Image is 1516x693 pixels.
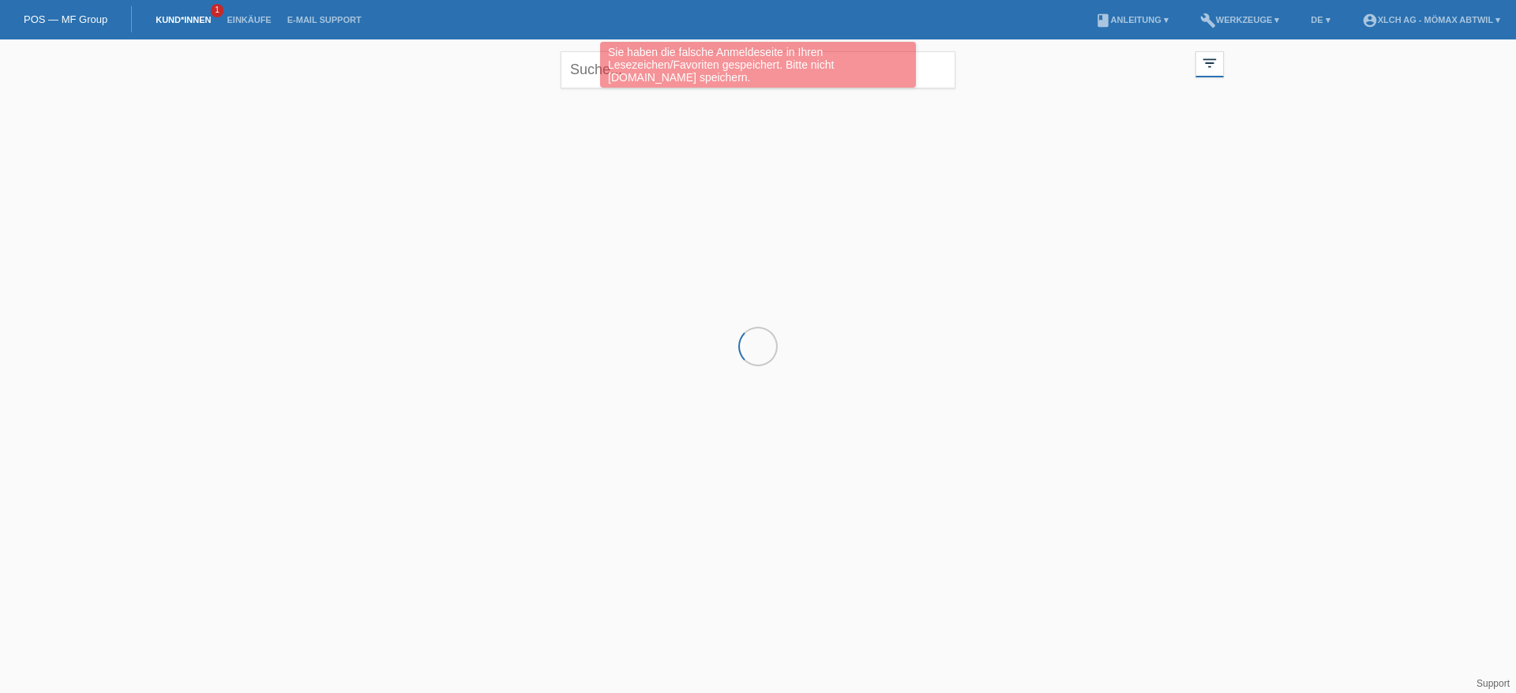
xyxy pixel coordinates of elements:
a: Einkäufe [219,15,279,24]
i: account_circle [1362,13,1378,28]
span: 1 [211,4,223,17]
a: DE ▾ [1303,15,1338,24]
i: build [1200,13,1216,28]
a: Support [1477,678,1510,689]
a: buildWerkzeuge ▾ [1192,15,1288,24]
a: account_circleXLCH AG - Mömax Abtwil ▾ [1354,15,1508,24]
i: book [1095,13,1111,28]
div: Sie haben die falsche Anmeldeseite in Ihren Lesezeichen/Favoriten gespeichert. Bitte nicht [DOMAI... [600,42,916,88]
a: E-Mail Support [280,15,370,24]
a: POS — MF Group [24,13,107,25]
a: bookAnleitung ▾ [1087,15,1176,24]
a: Kund*innen [148,15,219,24]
